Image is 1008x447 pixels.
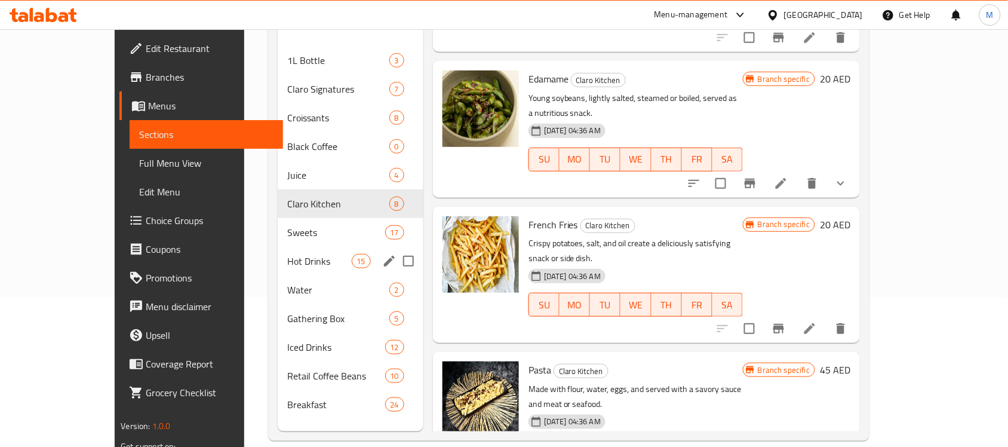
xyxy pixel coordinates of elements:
[119,91,283,120] a: Menus
[625,151,646,168] span: WE
[278,46,423,75] div: 1L Bottle3
[386,342,404,353] span: 12
[119,34,283,63] a: Edit Restaurant
[753,365,815,376] span: Branch specific
[287,139,389,154] span: Black Coffee
[130,177,283,206] a: Edit Menu
[287,283,389,297] div: Water
[820,362,850,378] h6: 45 AED
[119,63,283,91] a: Branches
[442,71,519,147] img: Edamame
[385,225,404,240] div: items
[146,242,273,256] span: Coupons
[146,213,273,228] span: Choice Groups
[651,148,682,172] button: TH
[774,176,788,191] a: Edit menu item
[528,382,743,412] p: Made with flour, water, eggs, and served with a savory sauce and meat or seafood.
[278,275,423,304] div: Water2
[539,271,606,282] span: [DATE] 04:36 AM
[560,293,590,317] button: MO
[682,148,712,172] button: FR
[539,416,606,427] span: [DATE] 04:36 AM
[651,293,682,317] button: TH
[287,82,389,96] span: Claro Signatures
[620,293,651,317] button: WE
[287,369,385,383] span: Retail Coffee Beans
[287,225,385,240] span: Sweets
[139,156,273,170] span: Full Menu View
[390,55,404,66] span: 3
[803,30,817,45] a: Edit menu item
[278,304,423,333] div: Gathering Box5
[764,314,793,343] button: Branch-specific-item
[737,25,762,50] span: Select to update
[680,169,708,198] button: sort-choices
[389,197,404,211] div: items
[278,189,423,218] div: Claro Kitchen8
[834,176,848,191] svg: Show Choices
[625,296,646,314] span: WE
[287,254,351,268] span: Hot Drinks
[146,328,273,342] span: Upsell
[119,350,283,378] a: Coverage Report
[564,151,585,168] span: MO
[712,148,743,172] button: SA
[590,293,620,317] button: TU
[390,284,404,296] span: 2
[146,70,273,84] span: Branches
[826,314,855,343] button: delete
[287,168,389,182] span: Juice
[753,74,815,85] span: Branch specific
[389,283,404,297] div: items
[287,397,385,412] div: Breakfast
[534,296,555,314] span: SU
[287,111,389,125] span: Croissants
[278,218,423,247] div: Sweets17
[528,293,560,317] button: SU
[654,8,728,22] div: Menu-management
[687,296,708,314] span: FR
[820,71,850,87] h6: 20 AED
[287,53,389,68] div: 1L Bottle
[580,219,635,233] div: Claro Kitchen
[146,271,273,285] span: Promotions
[390,313,404,324] span: 5
[717,151,738,168] span: SA
[826,169,855,198] button: show more
[287,340,385,354] span: Iced Drinks
[278,132,423,161] div: Black Coffee0
[119,235,283,264] a: Coupons
[119,378,283,407] a: Grocery Checklist
[803,322,817,336] a: Edit menu item
[390,112,404,124] span: 8
[528,216,578,234] span: French Fries
[682,293,712,317] button: FR
[784,8,863,22] div: [GEOGRAPHIC_DATA]
[442,216,519,293] img: French Fries
[278,390,423,419] div: Breakfast24
[386,227,404,238] span: 17
[139,127,273,142] span: Sections
[287,197,389,211] div: Claro Kitchen
[146,41,273,56] span: Edit Restaurant
[121,418,150,434] span: Version:
[146,357,273,371] span: Coverage Report
[708,171,733,196] span: Select to update
[119,264,283,292] a: Promotions
[764,23,793,52] button: Branch-specific-item
[386,371,404,382] span: 10
[130,149,283,177] a: Full Menu View
[278,161,423,189] div: Juice4
[554,365,608,378] span: Claro Kitchen
[152,418,170,434] span: 1.0.0
[656,296,677,314] span: TH
[390,84,404,95] span: 7
[278,41,423,424] nav: Menu sections
[820,216,850,233] h6: 20 AED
